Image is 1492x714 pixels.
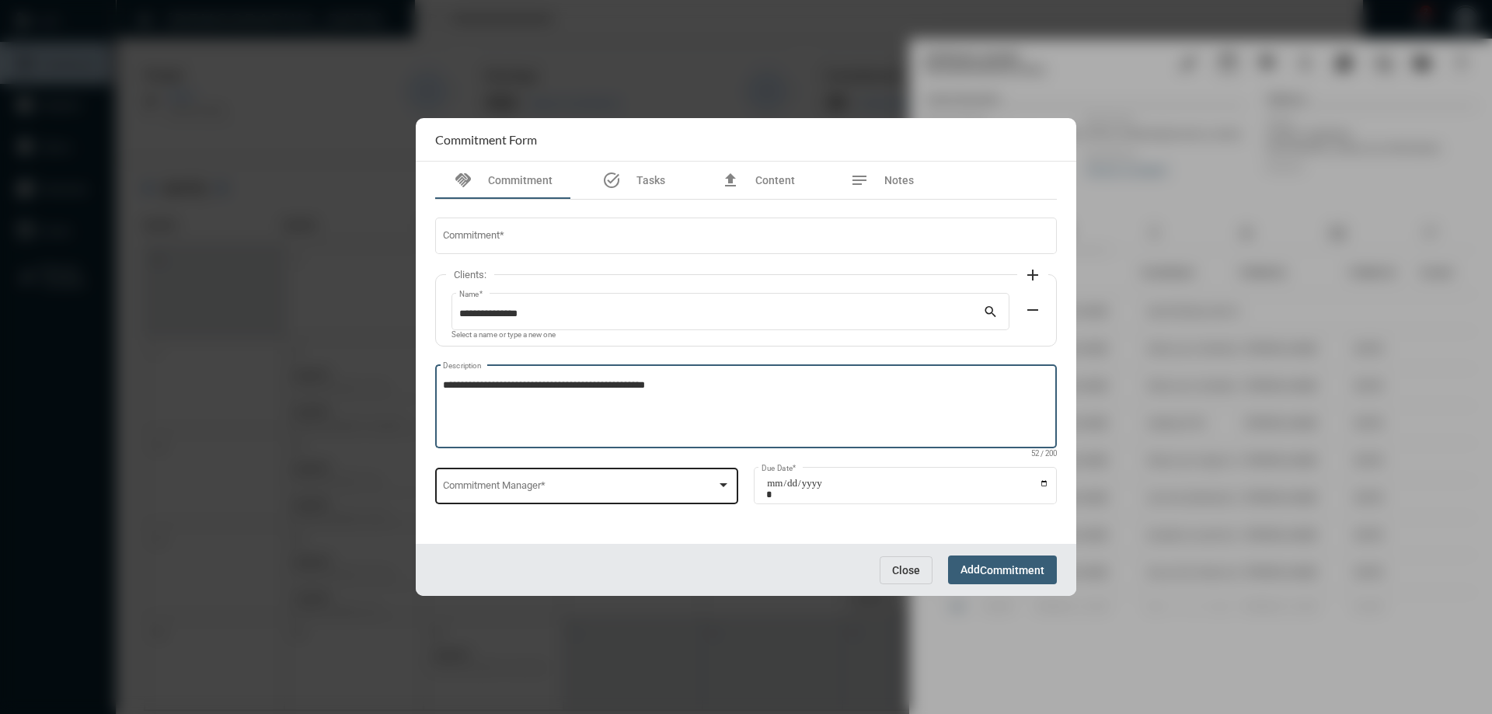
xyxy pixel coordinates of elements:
[721,171,740,190] mat-icon: file_upload
[980,564,1044,576] span: Commitment
[892,564,920,576] span: Close
[948,556,1057,584] button: AddCommitment
[454,171,472,190] mat-icon: handshake
[1023,301,1042,319] mat-icon: remove
[435,132,537,147] h2: Commitment Form
[880,556,932,584] button: Close
[960,563,1044,576] span: Add
[446,269,494,280] label: Clients:
[884,174,914,186] span: Notes
[983,304,1002,322] mat-icon: search
[1031,450,1057,458] mat-hint: 52 / 200
[451,331,556,340] mat-hint: Select a name or type a new one
[636,174,665,186] span: Tasks
[488,174,553,186] span: Commitment
[755,174,795,186] span: Content
[850,171,869,190] mat-icon: notes
[602,171,621,190] mat-icon: task_alt
[1023,266,1042,284] mat-icon: add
